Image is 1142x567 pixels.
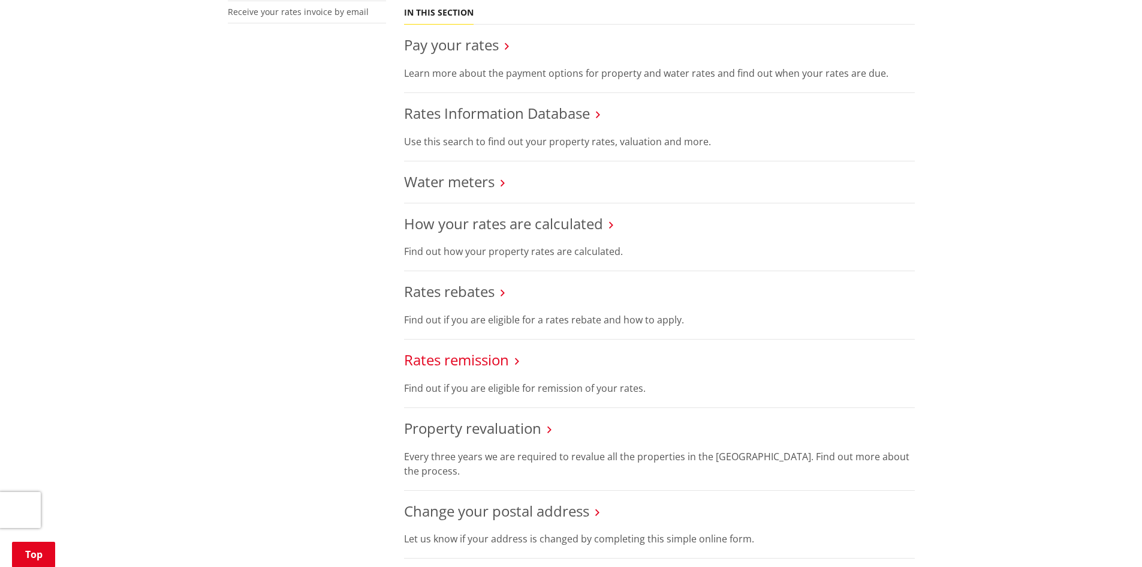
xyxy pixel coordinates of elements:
[404,66,915,80] p: Learn more about the payment options for property and water rates and find out when your rates ar...
[404,103,590,123] a: Rates Information Database
[404,350,509,370] a: Rates remission
[404,281,495,301] a: Rates rebates
[1087,517,1130,560] iframe: Messenger Launcher
[404,8,474,18] h5: In this section
[404,35,499,55] a: Pay your rates
[404,244,915,259] p: Find out how your property rates are calculated.
[404,501,589,521] a: Change your postal address
[404,214,603,233] a: How your rates are calculated
[404,532,915,546] p: Let us know if your address is changed by completing this simple online form.
[404,172,495,191] a: Water meters
[404,134,915,149] p: Use this search to find out your property rates, valuation and more.
[404,449,915,478] p: Every three years we are required to revalue all the properties in the [GEOGRAPHIC_DATA]. Find ou...
[404,381,915,395] p: Find out if you are eligible for remission of your rates.
[228,6,369,17] a: Receive your rates invoice by email
[404,418,541,438] a: Property revaluation
[404,313,915,327] p: Find out if you are eligible for a rates rebate and how to apply.
[12,542,55,567] a: Top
